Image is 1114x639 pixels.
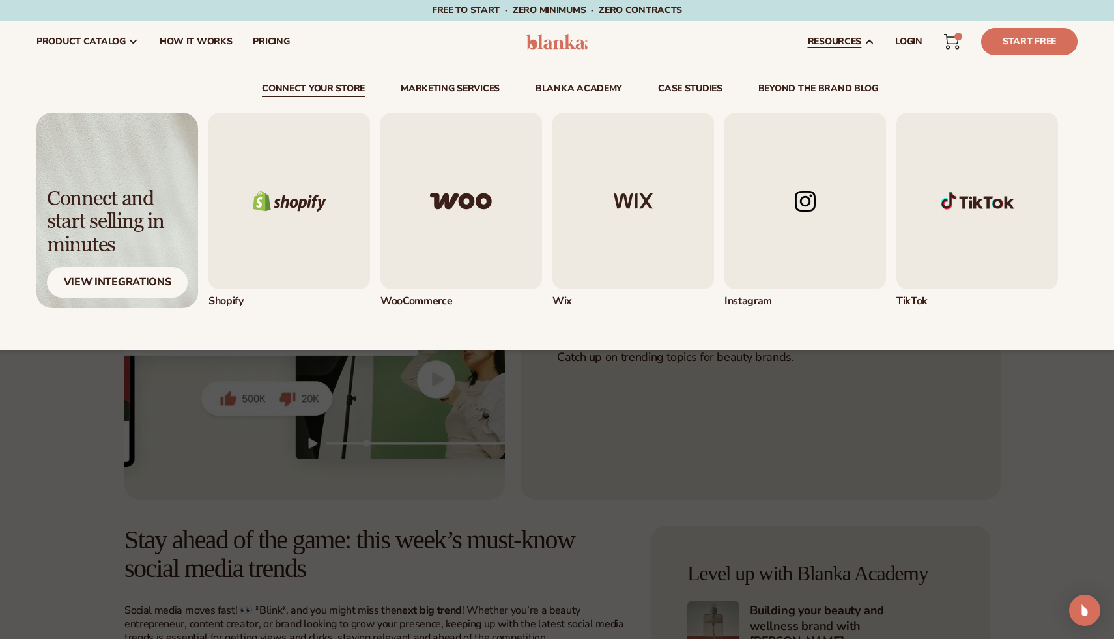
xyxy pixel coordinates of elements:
[536,84,622,97] a: Blanka Academy
[160,36,233,47] span: How It Works
[896,113,1058,308] div: 5 / 5
[758,84,878,97] a: beyond the brand blog
[724,113,886,308] a: Instagram logo. Instagram
[552,113,714,308] div: 3 / 5
[380,113,542,308] div: 2 / 5
[981,28,1078,55] a: Start Free
[208,113,370,308] div: 1 / 5
[724,113,886,289] img: Instagram logo.
[380,294,542,308] div: WooCommerce
[380,113,542,289] img: Woo commerce logo.
[401,84,500,97] a: Marketing services
[1069,595,1100,626] div: Open Intercom Messenger
[208,294,370,308] div: Shopify
[552,294,714,308] div: Wix
[724,113,886,308] div: 4 / 5
[208,113,370,289] img: Shopify logo.
[36,36,126,47] span: product catalog
[658,84,722,97] a: case studies
[36,113,198,308] a: Light background with shadow. Connect and start selling in minutes View Integrations
[47,188,188,257] div: Connect and start selling in minutes
[885,21,933,63] a: LOGIN
[797,21,885,63] a: resources
[242,21,300,63] a: pricing
[896,113,1058,289] img: Shopify Image 1
[896,294,1058,308] div: TikTok
[262,84,365,97] a: connect your store
[526,34,588,50] img: logo
[808,36,861,47] span: resources
[380,113,542,308] a: Woo commerce logo. WooCommerce
[895,36,922,47] span: LOGIN
[552,113,714,289] img: Wix logo.
[253,36,289,47] span: pricing
[552,113,714,308] a: Wix logo. Wix
[208,113,370,308] a: Shopify logo. Shopify
[26,21,149,63] a: product catalog
[149,21,243,63] a: How It Works
[896,113,1058,308] a: Shopify Image 1 TikTok
[432,4,682,16] span: Free to start · ZERO minimums · ZERO contracts
[724,294,886,308] div: Instagram
[47,267,188,298] div: View Integrations
[36,113,198,308] img: Light background with shadow.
